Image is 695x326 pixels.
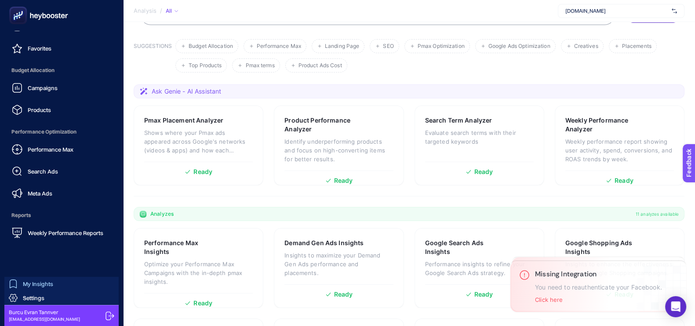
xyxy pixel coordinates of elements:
[334,177,353,184] span: Ready
[23,280,53,287] span: My Insights
[7,185,116,202] a: Meta Ads
[555,105,684,185] a: Weekly Performance AnalyzerWeekly performance report showing user activity, spend, conversions, a...
[415,105,544,185] a: Search Term AnalyzerEvaluate search terms with their targeted keywordsReady
[134,228,263,308] a: Performance Max InsightsOptimize your Performance Max Campaigns with the in-depth pmax insights.R...
[665,296,686,317] div: Open Intercom Messenger
[28,106,51,113] span: Products
[555,228,684,308] a: Google Shopping Ads InsightsInsights to enhance the effectiveness of your Google Shopping campaig...
[28,84,58,91] span: Campaigns
[415,228,544,308] a: Google Search Ads InsightsPerformance insights to refine your Google Search Ads strategy.Ready
[134,7,156,14] span: Analysis
[7,141,116,158] a: Performance Max
[7,62,116,79] span: Budget Allocation
[189,43,233,50] span: Budget Allocation
[672,7,677,15] img: svg%3e
[615,177,633,184] span: Ready
[474,291,493,297] span: Ready
[144,260,253,286] p: Optimize your Performance Max Campaigns with the in-depth pmax insights.
[257,43,301,50] span: Performance Max
[28,146,73,153] span: Performance Max
[4,277,119,291] a: My Insights
[622,43,651,50] span: Placements
[7,79,116,97] a: Campaigns
[9,309,80,316] span: Burcu Evran Tanrıver
[274,228,404,308] a: Demand Gen Ads InsightsInsights to maximize your Demand Gen Ads performance and placements.Ready
[9,316,80,322] span: [EMAIL_ADDRESS][DOMAIN_NAME]
[425,116,492,125] h3: Search Term Analyzer
[144,128,253,155] p: Shows where your Pmax ads appeared across Google's networks (videos & apps) and how each placemen...
[193,169,212,175] span: Ready
[565,7,668,14] span: [DOMAIN_NAME]
[298,62,342,69] span: Product Ads Cost
[425,260,534,277] p: Performance insights to refine your Google Search Ads strategy.
[7,123,116,141] span: Performance Optimization
[334,291,353,297] span: Ready
[28,168,58,175] span: Search Ads
[535,270,662,279] h3: Missing Integration
[574,43,598,50] span: Creatives
[28,45,51,52] span: Favorites
[488,43,550,50] span: Google Ads Optimization
[134,105,263,185] a: Pmax Placement AnalyzerShows where your Pmax ads appeared across Google's networks (videos & apps...
[284,116,366,134] h3: Product Performance Analyzer
[4,291,119,305] a: Settings
[7,101,116,119] a: Products
[144,116,223,125] h3: Pmax Placement Analyzer
[152,87,221,96] span: Ask Genie - AI Assistant
[7,40,116,57] a: Favorites
[535,296,563,303] button: Click here
[284,251,393,277] p: Insights to maximize your Demand Gen Ads performance and placements.
[425,128,534,146] p: Evaluate search terms with their targeted keywords
[160,7,162,14] span: /
[7,163,116,180] a: Search Ads
[274,105,404,185] a: Product Performance AnalyzerIdentify underperforming products and focus on high-converting items ...
[144,239,225,256] h3: Performance Max Insights
[474,169,493,175] span: Ready
[28,190,52,197] span: Meta Ads
[636,210,679,217] span: 11 analyzes available
[565,116,647,134] h3: Weekly Performance Analyzer
[284,137,393,163] p: Identify underperforming products and focus on high-converting items for better results.
[383,43,393,50] span: SEO
[7,206,116,224] span: Reports
[7,224,116,242] a: Weekly Performance Reports
[134,43,172,72] h3: SUGGESTIONS
[245,62,274,69] span: Pmax terms
[325,43,359,50] span: Landing Page
[565,137,674,163] p: Weekly performance report showing user activity, spend, conversions, and ROAS trends by week.
[5,3,33,10] span: Feedback
[535,284,662,291] p: You need to reauthenticate your Facebook.
[565,239,647,256] h3: Google Shopping Ads Insights
[150,210,174,217] span: Analyzes
[284,239,364,247] h3: Demand Gen Ads Insights
[425,239,506,256] h3: Google Search Ads Insights
[23,294,44,301] span: Settings
[166,7,178,14] div: All
[193,300,212,306] span: Ready
[28,229,103,236] span: Weekly Performance Reports
[418,43,465,50] span: Pmax Optimization
[189,62,222,69] span: Top Products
